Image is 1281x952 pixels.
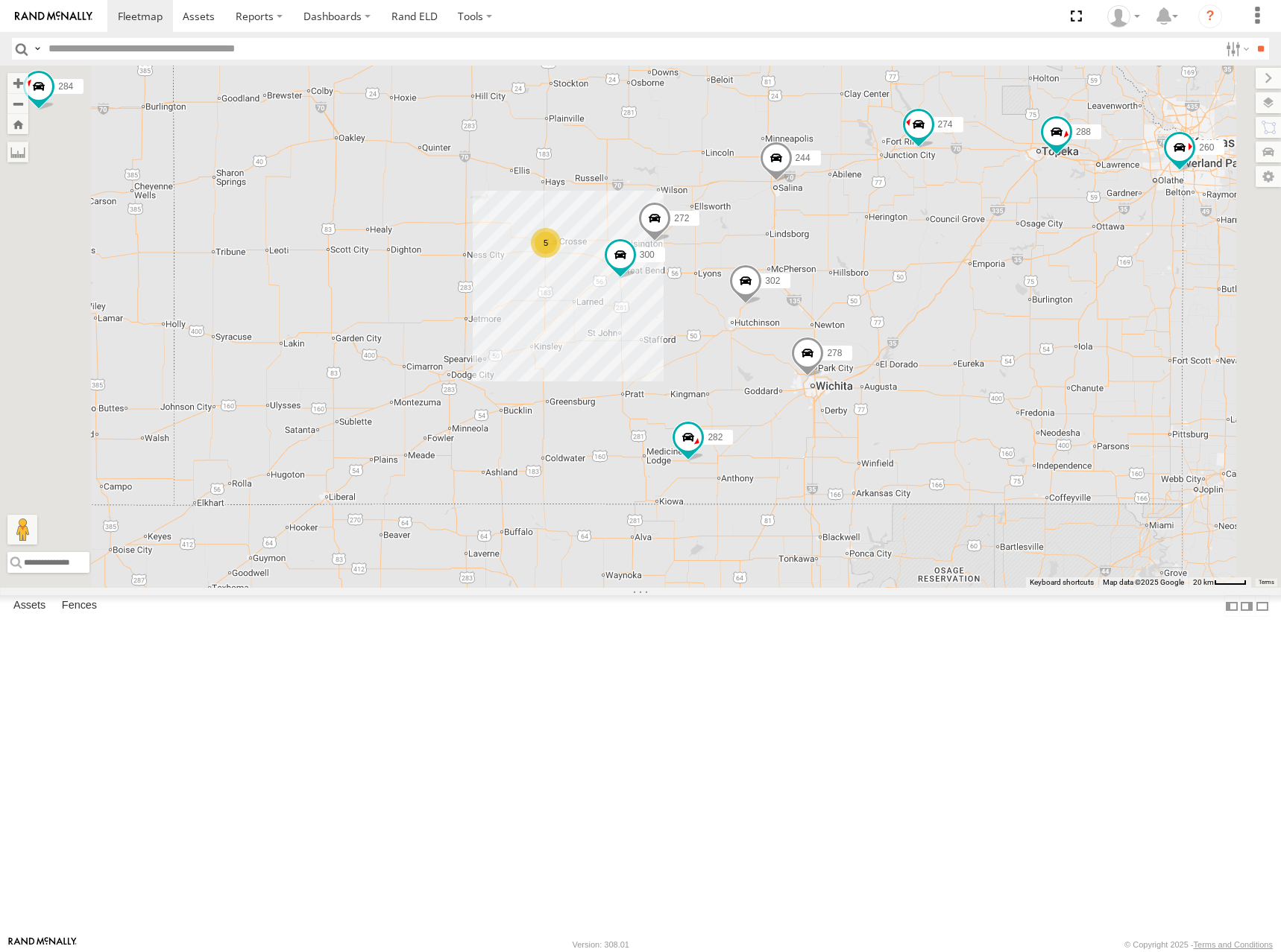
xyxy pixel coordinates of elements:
span: 302 [765,276,780,286]
label: Map Settings [1256,166,1281,187]
label: Fences [54,596,104,617]
a: Visit our Website [8,937,77,952]
span: 278 [827,348,842,358]
span: 282 [708,431,723,442]
button: Keyboard shortcuts [1030,577,1094,588]
span: 272 [674,213,689,223]
a: Terms and Conditions [1194,940,1273,949]
label: Measure [7,142,28,162]
button: Zoom in [7,73,28,93]
div: 5 [531,228,561,258]
i: ? [1198,4,1222,28]
button: Drag Pegman onto the map to open Street View [7,515,37,545]
span: 244 [796,152,811,162]
span: 288 [1076,127,1091,137]
span: Map data ©2025 Google [1103,578,1184,586]
span: 274 [938,119,953,130]
div: Version: 308.01 [573,940,629,949]
img: rand-logo.svg [15,11,92,22]
div: Shane Miller [1102,5,1145,28]
span: 20 km [1193,578,1214,586]
label: Dock Summary Table to the Left [1224,595,1239,617]
button: Map Scale: 20 km per 40 pixels [1189,577,1251,588]
label: Search Query [31,38,43,60]
button: Zoom Home [7,114,28,134]
label: Search Filter Options [1220,38,1252,60]
label: Hide Summary Table [1255,595,1270,617]
a: Terms (opens in new tab) [1259,579,1274,585]
span: 260 [1199,142,1214,153]
span: 300 [640,250,655,260]
label: Dock Summary Table to the Right [1239,595,1254,617]
div: © Copyright 2025 - [1124,940,1273,949]
label: Assets [6,596,53,617]
button: Zoom out [7,93,28,114]
span: 284 [58,81,73,92]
